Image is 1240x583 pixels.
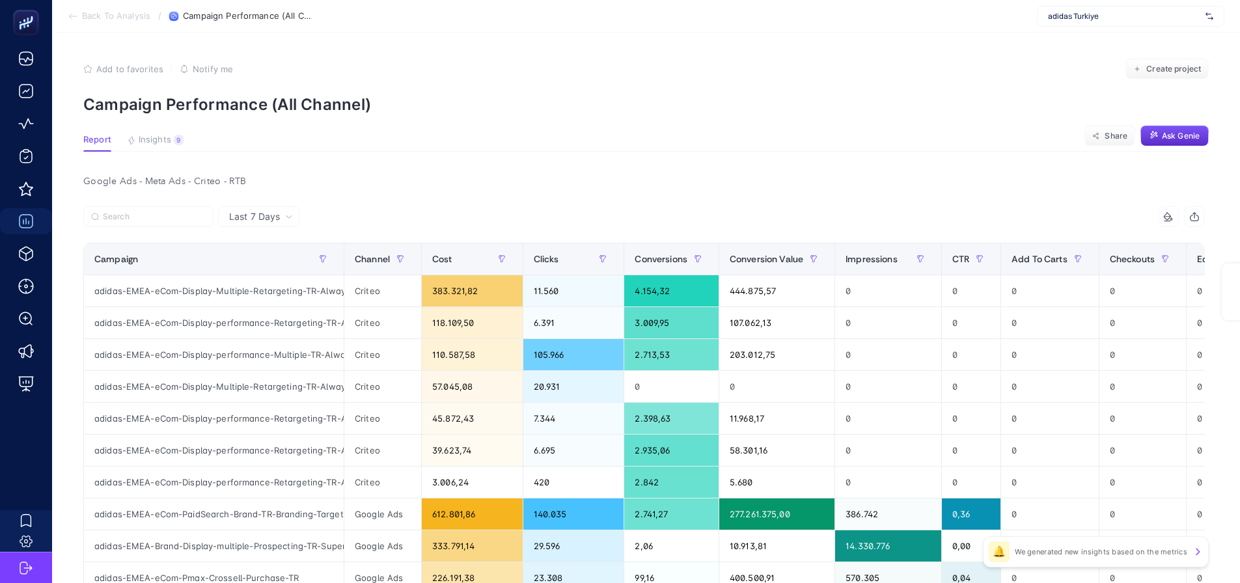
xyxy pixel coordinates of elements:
div: 0 [719,371,834,402]
div: 110.587,58 [422,339,523,370]
div: adidas-EMEA-eCom-Display-performance-Multiple-TR-AlwaysOnMidFunnelAcquisition-2402 [84,339,344,370]
div: 0 [942,307,1000,338]
button: Add to favorites [83,64,163,74]
div: 5.680 [719,467,834,498]
div: 2.842 [624,467,719,498]
div: adidas-EMEA-eCom-Display-performance-Retargeting-TR-AlwaysOnLowerFunnelVisitors-2402 [84,435,344,466]
div: 3.009,95 [624,307,719,338]
span: Conversions [635,254,687,264]
span: Impressions [846,254,898,264]
div: adidas-EMEA-eCom-Display-performance-Retargeting-TR-AlwaysOnLowerFunnelWishList-2412 [84,467,344,498]
div: 0 [1001,339,1099,370]
div: 0 [1099,403,1186,434]
span: Checkouts [1110,254,1155,264]
div: 0 [1001,467,1099,498]
p: We generated new insights based on the metrics [1015,547,1187,557]
div: 444.875,57 [719,275,834,306]
div: Criteo [344,435,421,466]
div: 0 [835,275,941,306]
div: adidas-EMEA-eCom-PaidSearch-Brand-TR-Branding-TargetIS [84,498,344,530]
div: 0 [942,435,1000,466]
div: adidas-EMEA-eCom-Display-performance-Retargeting-TR-AlwaysOnLowerFunnelBuyers-2402 [84,307,344,338]
div: 0,36 [942,498,1000,530]
div: 🔔 [989,541,1010,562]
div: 3.006,24 [422,467,523,498]
div: 0 [1099,435,1186,466]
div: 10.913,81 [719,530,834,562]
div: 0 [835,403,941,434]
div: 29.596 [523,530,624,562]
span: adidas Turkiye [1048,11,1200,21]
div: 420 [523,467,624,498]
div: 0 [942,403,1000,434]
span: Ask Genie [1162,131,1200,141]
div: 277.261.375,00 [719,498,834,530]
button: Share [1084,126,1135,146]
div: adidas-EMEA-eCom-Display-Multiple-Retargeting-TR-AlwaysOnAppRetargeting [84,275,344,306]
div: 0 [1001,403,1099,434]
div: 0 [1099,498,1186,530]
div: 0 [1001,275,1099,306]
span: Create project [1146,64,1201,74]
span: Notify me [193,64,233,74]
div: 107.062,13 [719,307,834,338]
div: Google Ads - Meta Ads - Criteo - RTB [73,172,1215,191]
div: 11.560 [523,275,624,306]
div: 9 [174,135,184,145]
div: Criteo [344,275,421,306]
div: 2.713,53 [624,339,719,370]
span: Insights [139,135,171,145]
div: 0 [624,371,719,402]
div: Criteo [344,339,421,370]
div: 6.391 [523,307,624,338]
div: 0 [1099,530,1186,562]
div: 0 [1099,371,1186,402]
span: CTR [952,254,969,264]
div: 383.321,82 [422,275,523,306]
button: Ask Genie [1140,126,1209,146]
div: Criteo [344,371,421,402]
span: Cost [432,254,452,264]
span: / [158,10,161,21]
div: 0 [835,371,941,402]
div: adidas-EMEA-Brand-Display-multiple-Prospecting-TR-Superstar-2508-VRC [84,530,344,562]
span: Add to favorites [96,64,163,74]
div: 2.741,27 [624,498,719,530]
span: Back To Analysis [82,11,150,21]
div: 0 [1001,435,1099,466]
div: 20.931 [523,371,624,402]
div: 0 [942,467,1000,498]
p: Campaign Performance (All Channel) [83,95,1209,114]
div: 6.695 [523,435,624,466]
div: 2.398,63 [624,403,719,434]
div: 386.742 [835,498,941,530]
div: 118.109,50 [422,307,523,338]
span: Share [1105,131,1127,141]
div: 0 [1001,371,1099,402]
div: adidas-EMEA-eCom-Display-performance-Retargeting-TR-AlwaysOnLowerFunnelBuyersCRM-2402 [84,403,344,434]
button: Notify me [180,64,233,74]
div: 14.330.776 [835,530,941,562]
div: Criteo [344,307,421,338]
div: 45.872,43 [422,403,523,434]
div: 39.623,74 [422,435,523,466]
div: 0 [1099,339,1186,370]
div: 0,00 [942,530,1000,562]
div: 333.791,14 [422,530,523,562]
span: Campaign Performance (All Channel) [183,11,313,21]
input: Search [103,212,206,222]
div: 0 [1099,275,1186,306]
div: Google Ads [344,498,421,530]
div: Criteo [344,467,421,498]
div: 57.045,08 [422,371,523,402]
div: 105.966 [523,339,624,370]
div: 11.968,17 [719,403,834,434]
div: 612.801,86 [422,498,523,530]
div: 0 [1001,498,1099,530]
span: Channel [355,254,390,264]
div: 203.012,75 [719,339,834,370]
div: Criteo [344,403,421,434]
div: 2.935,06 [624,435,719,466]
div: 0 [835,435,941,466]
div: 0 [1099,467,1186,498]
